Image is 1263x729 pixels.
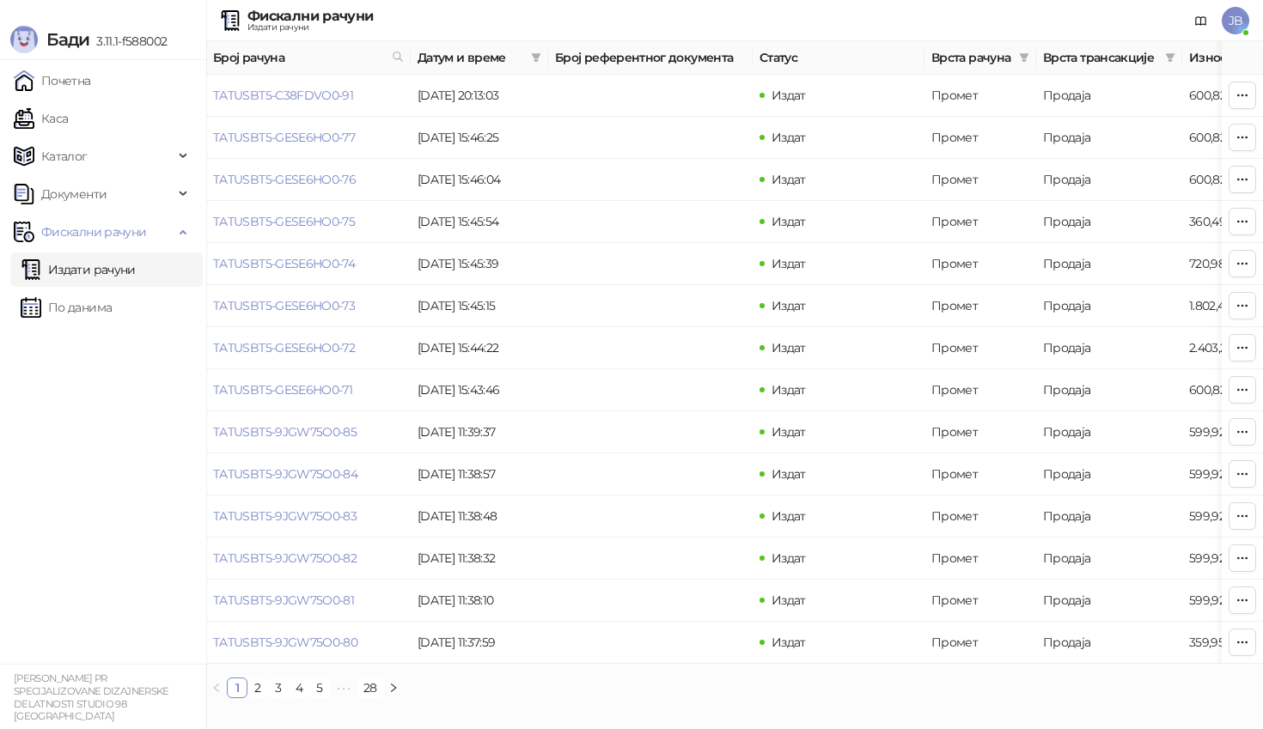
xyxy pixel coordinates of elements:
[411,327,548,369] td: [DATE] 15:44:22
[772,214,806,229] span: Издат
[411,538,548,580] td: [DATE] 11:38:32
[411,495,548,538] td: [DATE] 11:38:48
[14,672,169,722] small: [PERSON_NAME] PR SPECIJALIZOVANE DIZAJNERSKE DELATNOSTI STUDIO 98 [GEOGRAPHIC_DATA]
[206,285,411,327] td: TATUSBT5-GESE6HO0-73
[206,453,411,495] td: TATUSBT5-9JGW75O0-84
[21,252,136,287] a: Издати рачуни
[924,453,1036,495] td: Промет
[268,677,289,698] li: 3
[330,677,357,698] li: Следећих 5 Страна
[213,172,356,187] a: TATUSBT5-GESE6HO0-76
[1036,411,1182,453] td: Продаја
[772,340,806,355] span: Издат
[1043,48,1158,67] span: Врста трансакције
[924,285,1036,327] td: Промет
[1016,45,1033,70] span: filter
[206,677,227,698] li: Претходна страна
[1036,117,1182,159] td: Продаја
[41,215,146,249] span: Фискални рачуни
[772,424,806,440] span: Издат
[206,495,411,538] td: TATUSBT5-9JGW75O0-83
[772,382,806,398] span: Издат
[330,677,357,698] span: •••
[1162,45,1179,70] span: filter
[310,678,329,697] a: 5
[1187,7,1215,34] a: Документација
[772,466,806,482] span: Издат
[772,635,806,650] span: Издат
[248,678,267,697] a: 2
[1036,453,1182,495] td: Продаја
[41,177,107,211] span: Документи
[206,677,227,698] button: left
[213,635,357,650] a: TATUSBT5-9JGW75O0-80
[388,683,399,693] span: right
[1036,327,1182,369] td: Продаја
[206,411,411,453] td: TATUSBT5-9JGW75O0-85
[213,256,355,271] a: TATUSBT5-GESE6HO0-74
[206,327,411,369] td: TATUSBT5-GESE6HO0-72
[411,75,548,117] td: [DATE] 20:13:03
[213,88,353,103] a: TATUSBT5-C38FDVO0-91
[206,201,411,243] td: TATUSBT5-GESE6HO0-75
[772,130,806,145] span: Издат
[383,677,404,698] button: right
[772,298,806,313] span: Издат
[531,52,541,63] span: filter
[206,622,411,664] td: TATUSBT5-9JGW75O0-80
[309,677,330,698] li: 5
[924,41,1036,75] th: Врста рачуна
[924,369,1036,411] td: Промет
[924,580,1036,622] td: Промет
[247,23,373,32] div: Издати рачуни
[290,678,308,697] a: 4
[924,201,1036,243] td: Промет
[1019,52,1029,63] span: filter
[1036,201,1182,243] td: Продаја
[772,592,806,608] span: Издат
[931,48,1012,67] span: Врста рачуна
[213,592,354,608] a: TATUSBT5-9JGW75O0-81
[772,256,806,271] span: Издат
[411,285,548,327] td: [DATE] 15:45:15
[1036,243,1182,285] td: Продаја
[924,117,1036,159] td: Промет
[411,622,548,664] td: [DATE] 11:37:59
[213,382,352,398] a: TATUSBT5-GESE6HO0-71
[924,159,1036,201] td: Промет
[213,550,357,566] a: TATUSBT5-9JGW75O0-82
[206,41,411,75] th: Број рачуна
[1036,580,1182,622] td: Продаја
[14,64,91,98] a: Почетна
[247,677,268,698] li: 2
[213,214,355,229] a: TATUSBT5-GESE6HO0-75
[269,678,288,697] a: 3
[206,580,411,622] td: TATUSBT5-9JGW75O0-81
[213,48,385,67] span: Број рачуна
[1036,369,1182,411] td: Продаја
[206,75,411,117] td: TATUSBT5-C38FDVO0-91
[753,41,924,75] th: Статус
[213,340,355,355] a: TATUSBT5-GESE6HO0-72
[411,369,548,411] td: [DATE] 15:43:46
[206,159,411,201] td: TATUSBT5-GESE6HO0-76
[924,622,1036,664] td: Промет
[772,172,806,187] span: Издат
[10,26,38,53] img: Logo
[411,159,548,201] td: [DATE] 15:46:04
[924,327,1036,369] td: Промет
[358,678,382,697] a: 28
[924,538,1036,580] td: Промет
[289,677,309,698] li: 4
[227,677,247,698] li: 1
[411,201,548,243] td: [DATE] 15:45:54
[411,243,548,285] td: [DATE] 15:45:39
[924,243,1036,285] td: Промет
[211,683,222,693] span: left
[357,677,383,698] li: 28
[924,411,1036,453] td: Промет
[247,9,373,23] div: Фискални рачуни
[1036,41,1182,75] th: Врста трансакције
[213,298,355,313] a: TATUSBT5-GESE6HO0-73
[206,369,411,411] td: TATUSBT5-GESE6HO0-71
